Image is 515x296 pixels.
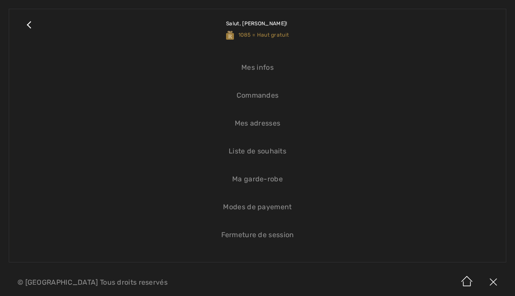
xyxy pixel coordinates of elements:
a: Commandes [18,86,497,105]
a: Mes infos [18,58,497,77]
a: Ma garde-robe [18,170,497,189]
a: Liste de souhaits [18,142,497,161]
a: Mes adresses [18,114,497,133]
span: Salut, [PERSON_NAME]! [226,20,287,27]
a: Fermeture de session [18,225,497,245]
span: 1085 = Haut gratuit [226,32,289,38]
img: X [480,269,506,296]
p: © [GEOGRAPHIC_DATA] Tous droits reservés [17,279,302,286]
img: Accueil [454,269,480,296]
a: Modes de payement [18,197,497,217]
